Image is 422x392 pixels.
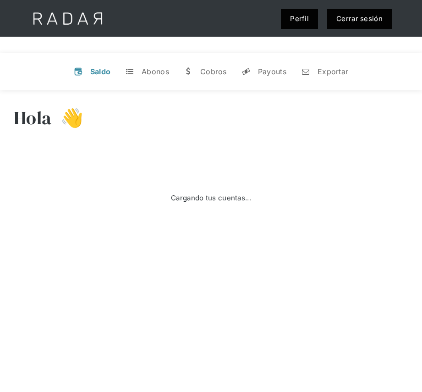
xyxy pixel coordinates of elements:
[258,67,286,76] div: Payouts
[327,9,392,29] a: Cerrar sesión
[301,67,310,76] div: n
[171,193,251,204] div: Cargando tus cuentas...
[125,67,134,76] div: t
[74,67,83,76] div: v
[241,67,251,76] div: y
[51,106,83,129] h3: 👋
[318,67,348,76] div: Exportar
[142,67,169,76] div: Abonos
[184,67,193,76] div: w
[90,67,111,76] div: Saldo
[200,67,227,76] div: Cobros
[14,106,51,129] h3: Hola
[281,9,318,29] a: Perfil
